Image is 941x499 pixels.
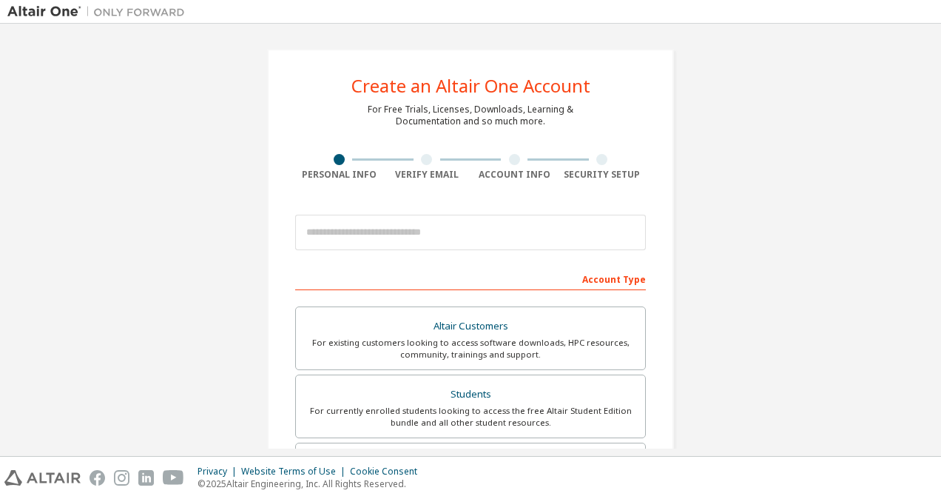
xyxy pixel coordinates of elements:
[163,470,184,486] img: youtube.svg
[383,169,471,181] div: Verify Email
[295,169,383,181] div: Personal Info
[241,466,350,478] div: Website Terms of Use
[351,77,590,95] div: Create an Altair One Account
[198,478,426,490] p: © 2025 Altair Engineering, Inc. All Rights Reserved.
[114,470,129,486] img: instagram.svg
[198,466,241,478] div: Privacy
[305,405,636,429] div: For currently enrolled students looking to access the free Altair Student Edition bundle and all ...
[368,104,573,127] div: For Free Trials, Licenses, Downloads, Learning & Documentation and so much more.
[90,470,105,486] img: facebook.svg
[305,384,636,405] div: Students
[305,337,636,361] div: For existing customers looking to access software downloads, HPC resources, community, trainings ...
[305,316,636,337] div: Altair Customers
[470,169,559,181] div: Account Info
[559,169,647,181] div: Security Setup
[138,470,154,486] img: linkedin.svg
[295,267,646,290] div: Account Type
[7,4,192,19] img: Altair One
[350,466,426,478] div: Cookie Consent
[4,470,81,486] img: altair_logo.svg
